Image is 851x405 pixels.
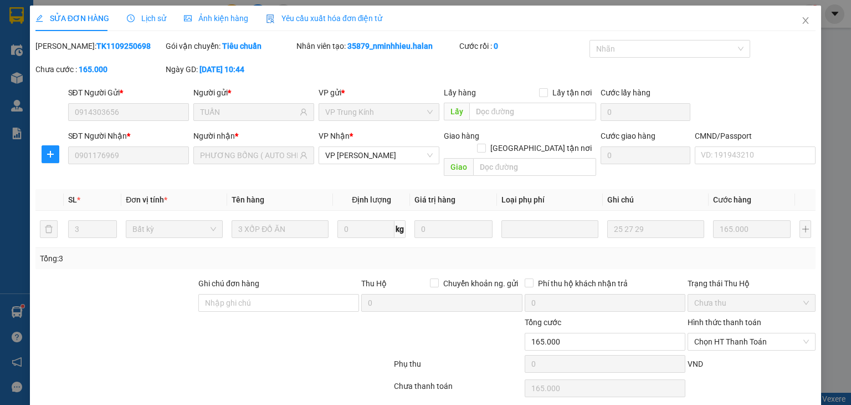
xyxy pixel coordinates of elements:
[444,131,479,140] span: Giao hàng
[296,40,457,52] div: Nhân viên tạo:
[694,333,809,350] span: Chọn HT Thanh Toán
[361,279,387,288] span: Thu Hộ
[35,63,163,75] div: Chưa cước :
[193,87,314,99] div: Người gửi
[193,130,314,142] div: Người nhận
[393,380,523,399] div: Chưa thanh toán
[300,151,307,159] span: user
[127,14,166,23] span: Lịch sử
[184,14,248,23] span: Ảnh kiện hàng
[35,14,109,23] span: SỬA ĐƠN HÀNG
[126,195,167,204] span: Đơn vị tính
[347,42,433,50] b: 35879_nminhhieu.halan
[198,294,359,312] input: Ghi chú đơn hàng
[325,147,433,164] span: VP Hoàng Gia
[222,42,262,50] b: Tiêu chuẩn
[42,150,59,159] span: plus
[35,14,43,22] span: edit
[132,221,216,237] span: Bất kỳ
[393,358,523,377] div: Phụ thu
[40,252,329,265] div: Tổng: 3
[414,220,492,238] input: 0
[232,220,329,238] input: VD: Bàn, Ghế
[68,195,77,204] span: SL
[232,195,264,204] span: Tên hàng
[688,318,761,327] label: Hình thức thanh toán
[695,130,816,142] div: CMND/Passport
[184,14,192,22] span: picture
[790,6,821,37] button: Close
[325,104,433,120] span: VP Trung Kính
[199,65,244,74] b: [DATE] 10:44
[200,149,298,161] input: Tên người nhận
[96,42,151,50] b: TK1109250698
[603,189,709,211] th: Ghi chú
[601,88,650,97] label: Cước lấy hàng
[444,103,469,120] span: Lấy
[266,14,275,23] img: icon
[166,40,294,52] div: Gói vận chuyển:
[799,220,811,238] button: plus
[469,103,596,120] input: Dọc đường
[319,131,350,140] span: VP Nhận
[68,130,189,142] div: SĐT Người Nhận
[713,220,791,238] input: 0
[40,220,58,238] button: delete
[525,318,561,327] span: Tổng cước
[801,16,810,25] span: close
[601,131,655,140] label: Cước giao hàng
[198,279,259,288] label: Ghi chú đơn hàng
[694,295,809,311] span: Chưa thu
[601,146,690,164] input: Cước giao hàng
[200,106,298,118] input: Tên người gửi
[486,142,596,154] span: [GEOGRAPHIC_DATA] tận nơi
[607,220,704,238] input: Ghi Chú
[127,14,135,22] span: clock-circle
[444,158,473,176] span: Giao
[713,195,751,204] span: Cước hàng
[42,145,59,163] button: plus
[166,63,294,75] div: Ngày GD:
[688,360,703,368] span: VND
[439,277,522,290] span: Chuyển khoản ng. gửi
[319,87,439,99] div: VP gửi
[444,88,476,97] span: Lấy hàng
[266,14,383,23] span: Yêu cầu xuất hóa đơn điện tử
[394,220,406,238] span: kg
[459,40,587,52] div: Cước rồi :
[35,40,163,52] div: [PERSON_NAME]:
[414,195,455,204] span: Giá trị hàng
[534,277,632,290] span: Phí thu hộ khách nhận trả
[79,65,107,74] b: 165.000
[688,277,816,290] div: Trạng thái Thu Hộ
[473,158,596,176] input: Dọc đường
[548,87,596,99] span: Lấy tận nơi
[300,108,307,116] span: user
[497,189,603,211] th: Loại phụ phí
[352,195,391,204] span: Định lượng
[68,87,189,99] div: SĐT Người Gửi
[494,42,498,50] b: 0
[601,103,690,121] input: Cước lấy hàng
